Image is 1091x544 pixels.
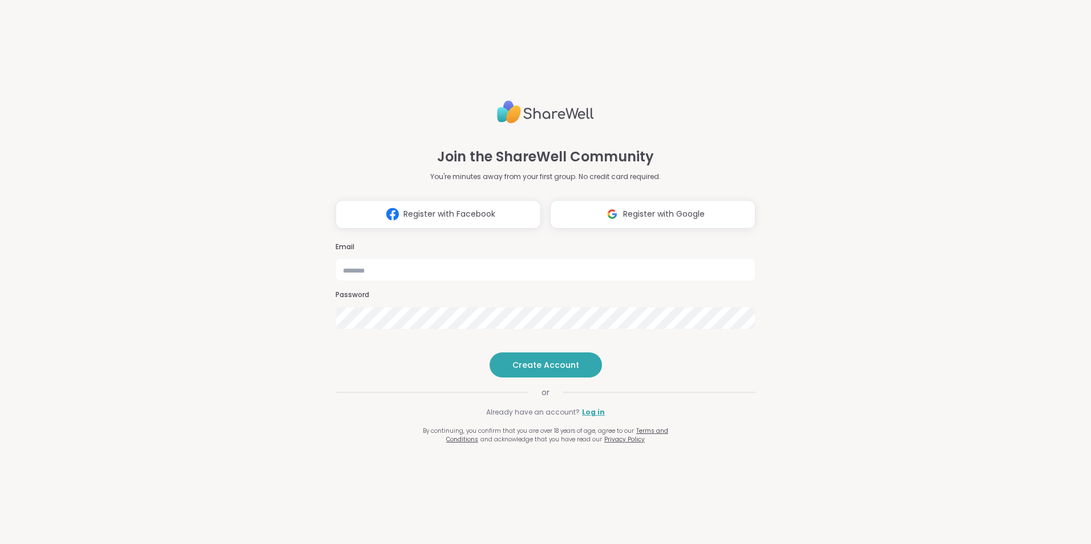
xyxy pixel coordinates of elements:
[336,242,755,252] h3: Email
[486,407,580,417] span: Already have an account?
[446,427,668,444] a: Terms and Conditions
[582,407,605,417] a: Log in
[336,290,755,300] h3: Password
[480,435,602,444] span: and acknowledge that you have read our
[382,204,403,225] img: ShareWell Logomark
[623,208,705,220] span: Register with Google
[528,387,563,398] span: or
[490,352,602,377] button: Create Account
[512,359,579,371] span: Create Account
[336,200,541,229] button: Register with Facebook
[604,435,645,444] a: Privacy Policy
[403,208,495,220] span: Register with Facebook
[550,200,755,229] button: Register with Google
[430,172,661,182] p: You're minutes away from your first group. No credit card required.
[437,147,654,167] h1: Join the ShareWell Community
[423,427,634,435] span: By continuing, you confirm that you are over 18 years of age, agree to our
[601,204,623,225] img: ShareWell Logomark
[497,96,594,128] img: ShareWell Logo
